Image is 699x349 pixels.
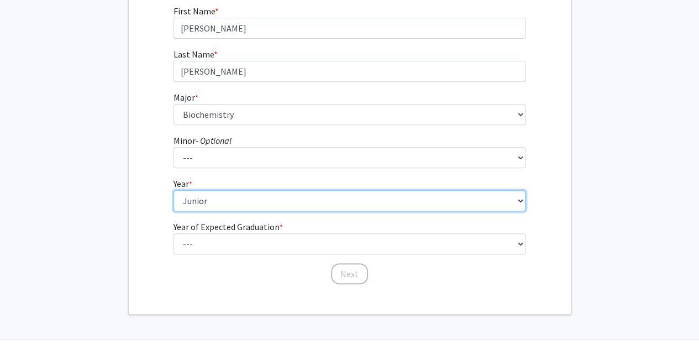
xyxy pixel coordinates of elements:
i: - Optional [196,135,232,146]
span: Last Name [174,49,214,60]
button: Next [331,263,368,284]
label: Year [174,177,192,190]
label: Year of Expected Graduation [174,220,283,233]
span: First Name [174,6,215,17]
label: Minor [174,134,232,147]
label: Major [174,91,198,104]
iframe: Chat [8,299,47,341]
